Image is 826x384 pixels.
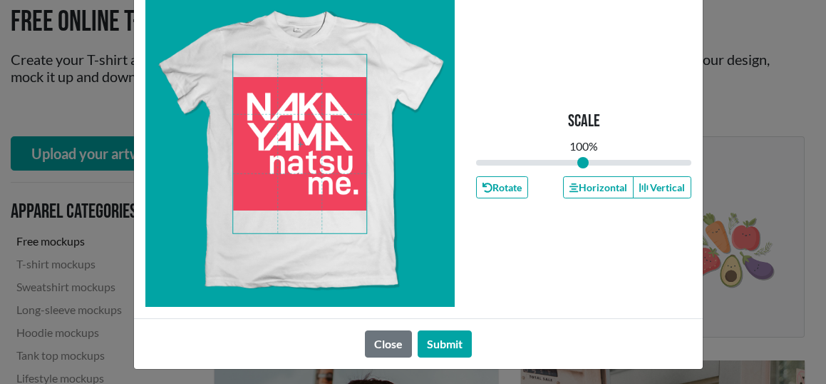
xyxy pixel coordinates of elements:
p: Scale [568,111,600,132]
button: Submit [418,330,472,358]
button: Close [365,330,412,358]
button: Vertical [633,176,691,198]
button: Rotate [476,176,528,198]
div: 100 % [569,138,598,155]
button: Horizontal [563,176,633,198]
